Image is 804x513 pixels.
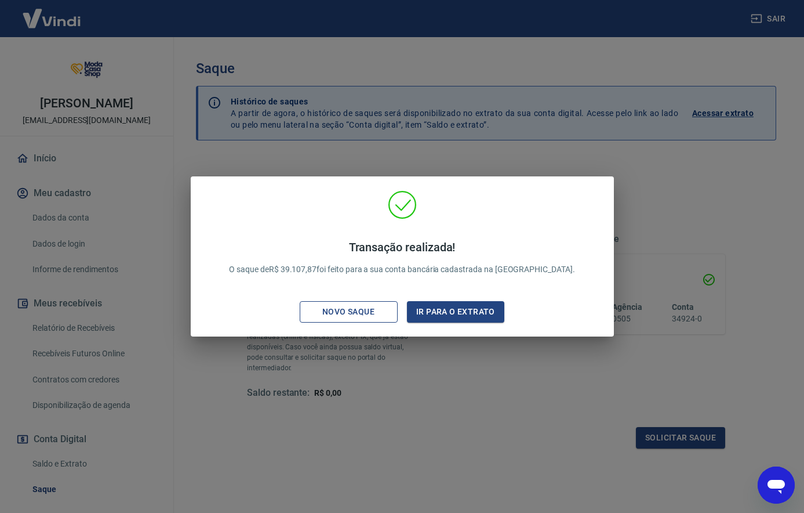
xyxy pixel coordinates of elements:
[308,305,388,319] div: Novo saque
[229,240,575,276] p: O saque de R$ 39.107,87 foi feito para a sua conta bancária cadastrada na [GEOGRAPHIC_DATA].
[300,301,398,323] button: Novo saque
[229,240,575,254] h4: Transação realizada!
[758,467,795,504] iframe: Botão para abrir a janela de mensagens
[407,301,505,323] button: Ir para o extrato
